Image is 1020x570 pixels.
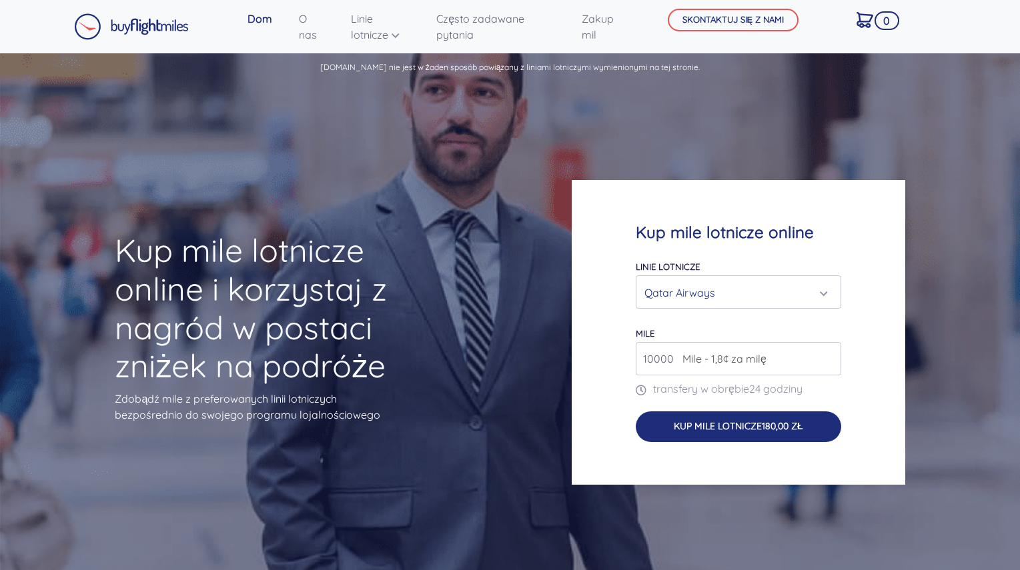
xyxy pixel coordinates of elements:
[351,12,388,41] font: Linie lotnicze
[576,5,632,48] a: Zakup mil
[668,9,799,31] button: SKONTAKTUJ SIĘ Z NAMI
[74,13,189,40] img: Kup logo mil lotniczych
[436,12,524,41] font: Często zadawane pytania
[636,222,814,242] font: Kup mile lotnicze online
[636,275,841,309] button: Qatar Airways
[299,12,317,41] font: O nas
[644,280,825,305] div: Qatar Airways
[762,420,803,432] font: 180,00 zł
[653,382,749,395] font: transfery w obrębie
[749,382,803,395] font: 24 godziny
[242,5,278,32] a: Dom
[346,5,416,48] a: Linie lotnicze
[857,12,873,28] img: Wózek
[636,328,654,339] font: mile
[431,5,560,48] a: Często zadawane pytania
[851,5,879,33] a: 0
[115,408,380,421] font: bezpośrednio do swojego programu lojalnościowego
[582,12,614,41] font: Zakup mil
[883,14,890,27] font: 0
[636,261,700,272] font: Linie lotnicze
[674,420,762,432] font: Kup mile lotnicze
[247,12,272,25] font: Dom
[636,411,841,442] button: Kup mile lotnicze180,00 zł
[320,62,700,72] font: [DOMAIN_NAME] nie jest w żaden sposób powiązany z liniami lotniczymi wymienionymi na tej stronie.
[682,352,767,365] font: Mile - 1,8¢ za milę
[115,230,387,385] font: Kup mile lotnicze online i korzystaj z nagród w postaci zniżek na podróże
[74,10,189,43] a: Kup logo mil lotniczych
[115,392,337,405] font: Zdobądź mile z preferowanych linii lotniczych
[682,14,785,25] font: SKONTAKTUJ SIĘ Z NAMI
[294,5,330,48] a: O nas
